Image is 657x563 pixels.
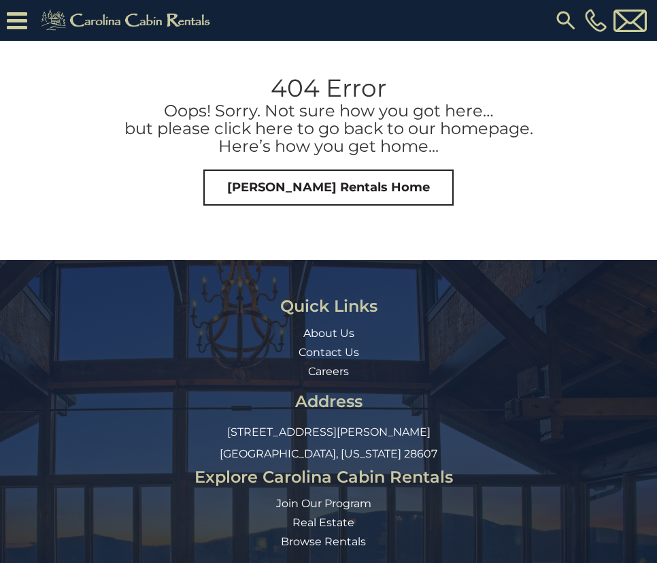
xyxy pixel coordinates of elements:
a: Real Estate [292,516,354,529]
a: Contact Us [299,346,359,359]
h3: Address [31,393,626,411]
a: Careers [308,365,349,378]
img: search-regular.svg [554,8,578,33]
h3: Explore Carolina Cabin Rentals [20,468,626,486]
a: [PERSON_NAME] Rentals Home [203,170,454,206]
a: Browse Rentals [281,535,366,548]
a: [PHONE_NUMBER] [582,9,610,32]
img: Khaki-logo.png [34,7,222,34]
a: About Us [303,327,354,340]
p: [STREET_ADDRESS][PERSON_NAME] [GEOGRAPHIC_DATA], [US_STATE] 28607 [31,421,626,465]
a: Join Our Program [276,497,371,510]
h3: Quick Links [31,297,626,315]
